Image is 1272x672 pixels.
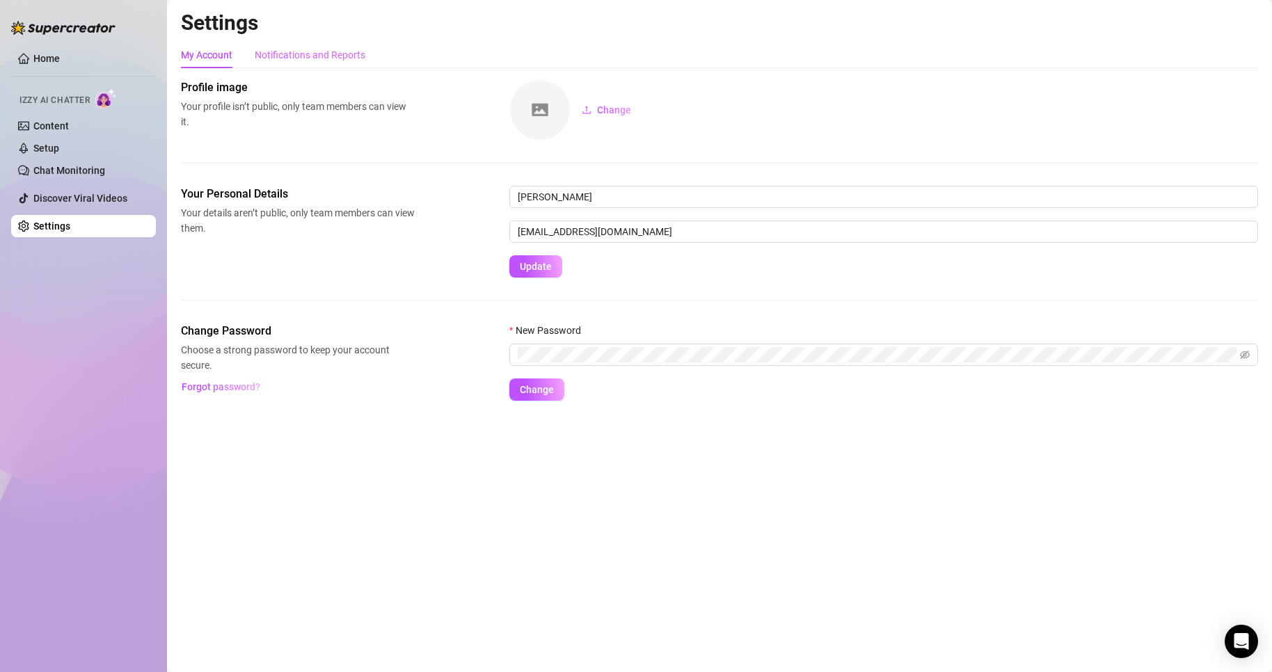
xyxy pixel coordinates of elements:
span: Your details aren’t public, only team members can view them. [181,205,415,236]
span: Your Personal Details [181,186,415,202]
span: Your profile isn’t public, only team members can view it. [181,99,415,129]
img: logo-BBDzfeDw.svg [11,21,116,35]
a: Settings [33,221,70,232]
span: Izzy AI Chatter [19,94,90,107]
div: My Account [181,47,232,63]
a: Discover Viral Videos [33,193,127,204]
button: Update [509,255,562,278]
button: Change [571,99,642,121]
a: Content [33,120,69,131]
span: Change Password [181,323,415,339]
input: Enter name [509,186,1258,208]
a: Home [33,53,60,64]
span: Choose a strong password to keep your account secure. [181,342,415,373]
span: upload [582,105,591,115]
span: eye-invisible [1240,350,1250,360]
button: Change [509,378,564,401]
a: Chat Monitoring [33,165,105,176]
label: New Password [509,323,590,338]
span: Change [520,384,554,395]
button: Forgot password? [181,376,260,398]
img: square-placeholder.png [510,80,570,140]
div: Open Intercom Messenger [1225,625,1258,658]
div: Notifications and Reports [255,47,365,63]
span: Profile image [181,79,415,96]
span: Update [520,261,552,272]
input: New Password [518,347,1237,362]
img: AI Chatter [95,88,117,109]
span: Forgot password? [182,381,260,392]
input: Enter new email [509,221,1258,243]
a: Setup [33,143,59,154]
h2: Settings [181,10,1258,36]
span: Change [597,104,631,115]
